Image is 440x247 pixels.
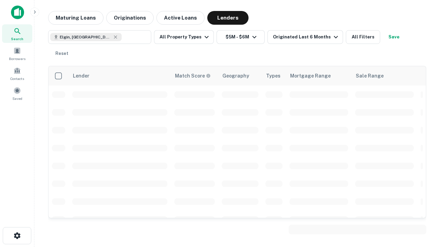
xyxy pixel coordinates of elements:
[2,44,32,63] a: Borrowers
[154,30,214,44] button: All Property Types
[2,24,32,43] a: Search
[11,5,24,19] img: capitalize-icon.png
[266,72,280,80] div: Types
[217,30,265,44] button: $5M - $6M
[222,72,249,80] div: Geography
[175,72,209,80] h6: Match Score
[262,66,286,85] th: Types
[267,30,343,44] button: Originated Last 6 Months
[175,72,211,80] div: Capitalize uses an advanced AI algorithm to match your search with the best lender. The match sco...
[9,56,25,61] span: Borrowers
[69,66,171,85] th: Lender
[356,72,384,80] div: Sale Range
[346,30,380,44] button: All Filters
[406,170,440,203] iframe: Chat Widget
[218,66,262,85] th: Geography
[383,30,405,44] button: Save your search to get updates of matches that match your search criteria.
[2,84,32,103] a: Saved
[171,66,218,85] th: Capitalize uses an advanced AI algorithm to match your search with the best lender. The match sco...
[273,33,340,41] div: Originated Last 6 Months
[48,11,103,25] button: Maturing Loans
[2,64,32,83] a: Contacts
[156,11,205,25] button: Active Loans
[51,47,73,60] button: Reset
[10,76,24,81] span: Contacts
[60,34,111,40] span: Elgin, [GEOGRAPHIC_DATA], [GEOGRAPHIC_DATA]
[286,66,352,85] th: Mortgage Range
[12,96,22,101] span: Saved
[290,72,331,80] div: Mortgage Range
[73,72,89,80] div: Lender
[207,11,249,25] button: Lenders
[352,66,417,85] th: Sale Range
[106,11,154,25] button: Originations
[11,36,23,42] span: Search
